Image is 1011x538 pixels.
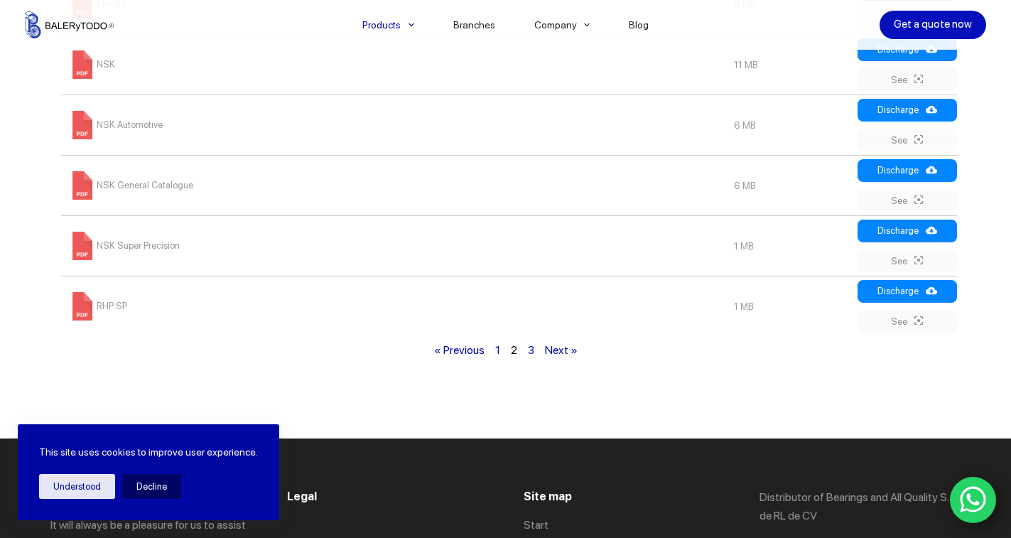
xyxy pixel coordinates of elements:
a: NSK Super Precision [68,240,180,250]
font: 2 [511,343,517,357]
font: Get a quote now [894,18,972,31]
a: See [858,310,957,333]
font: Discharge [877,165,919,176]
font: Discharge [877,44,919,55]
font: This site uses cookies to improve user experience. [39,446,258,458]
a: WhatsApp [950,477,997,524]
a: Discharge [858,220,957,242]
font: Decline [136,481,167,492]
button: Understood [39,474,115,499]
a: See [858,189,957,212]
font: 1 MB [734,240,753,251]
font: Branches [453,19,495,31]
a: See [858,249,957,272]
font: Site map [524,490,572,503]
a: Discharge [858,99,957,122]
a: Start [524,518,548,532]
font: Next » [545,343,578,357]
font: 6 MB [734,180,755,190]
font: NSK Automotive [97,119,163,130]
font: NSK Super Precision [97,240,180,251]
font: Blog [629,19,649,31]
font: 1 [495,343,500,357]
font: See [891,316,907,327]
a: Discharge [858,280,957,303]
font: NSK [97,59,115,70]
font: « Previous [434,343,485,357]
a: NSK General Catalogue [68,179,193,190]
font: See [891,75,907,85]
font: NSK General Catalogue [97,180,193,190]
font: Company [534,19,577,31]
font: Products [362,19,401,31]
a: RHP SP [68,300,127,311]
font: 3 [528,343,534,357]
button: Decline [122,474,181,499]
font: 1 MB [734,301,753,311]
font: See [891,195,907,206]
a: Discharge [858,159,957,182]
font: Legal [287,490,317,503]
a: Get a quote now [880,11,986,39]
font: Distributor of Bearings and All Quality S. de RL de CV [759,490,948,522]
font: See [891,256,907,267]
a: See [858,68,957,91]
font: Understood [53,481,101,492]
font: RHP SP [97,301,127,311]
font: Discharge [877,104,919,115]
font: Discharge [877,225,919,236]
img: Balerytodo [25,11,114,38]
a: NSK [68,58,115,69]
a: See [858,129,957,151]
a: NSK Automotive [68,119,163,129]
font: Discharge [877,286,919,296]
font: 6 MB [734,119,755,130]
font: 11 MB [734,59,757,70]
font: See [891,135,907,146]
